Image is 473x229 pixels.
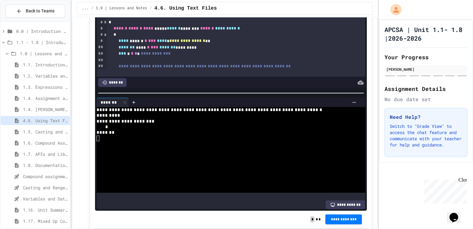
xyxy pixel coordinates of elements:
span: 1.4. [PERSON_NAME] and User Input [23,106,67,113]
div: No due date set [384,96,467,103]
h2: Assignment Details [384,84,467,93]
span: 1.7. APIs and Libraries [23,151,67,157]
span: / [91,6,93,11]
span: 4.6. Using Text Files [23,117,67,124]
span: Casting and Ranges of variables - Quiz [23,184,67,191]
span: 1.1. Introduction to Algorithms, Programming, and Compilers [23,61,67,68]
h1: APCSA | Unit 1.1- 1.8 |2026-2026 [384,25,467,43]
span: 1.2. Variables and Data Types [23,73,67,79]
span: 1.3. Expressions and Output [New] [23,84,67,90]
span: Variables and Data Types - Quiz [23,195,67,202]
span: 4.6. Using Text Files [154,5,217,12]
span: 1.5. Casting and Ranges of Values [23,128,67,135]
div: My Account [384,2,403,17]
span: 0.0 | Introduction to APCSA [16,28,67,34]
span: Back to Teams [26,8,54,14]
div: [PERSON_NAME] [386,66,466,72]
span: Compound assignment operators - Quiz [23,173,67,180]
div: Chat with us now!Close [2,2,43,39]
span: 1.8. Documentation with Comments and Preconditions [23,162,67,168]
span: 1.0 | Lessons and Notes [96,6,147,11]
span: / [150,6,152,11]
button: Back to Teams [6,4,65,18]
h3: Need Help? [390,113,462,121]
span: ... [82,6,89,11]
iframe: chat widget [447,204,467,223]
iframe: chat widget [422,177,467,204]
span: 1.16. Unit Summary 1a (1.1-1.6) [23,207,67,213]
h2: Your Progress [384,53,467,61]
span: 1.0 | Lessons and Notes [20,50,67,57]
span: 1.6. Compound Assignment Operators [23,140,67,146]
span: 1.17. Mixed Up Code Practice 1.1-1.6 [23,218,67,224]
span: 1.1 - 1.8 | Introduction to Java [16,39,67,46]
span: 1.4. Assignment and Input [23,95,67,101]
p: Switch to "Grade View" to access the chat feature and communicate with your teacher for help and ... [390,123,462,148]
